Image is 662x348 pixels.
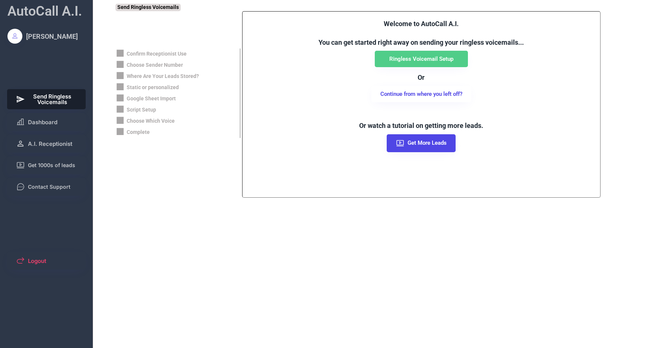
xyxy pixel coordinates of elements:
span: Get More Leads [408,140,447,146]
div: Static or personalized [127,84,179,91]
button: Send Ringless Voicemails [7,89,86,109]
div: Where Are Your Leads Stored? [127,73,199,80]
span: Send Ringless Voicemails [28,94,77,105]
div: Choose Sender Number [127,62,183,69]
span: Dashboard [28,119,57,125]
font: Or [418,73,425,81]
font: Or watch a tutorial on getting more leads. [359,122,483,129]
div: Send Ringless Voicemails [115,4,181,11]
button: Get More Leads [387,134,456,152]
div: AutoCall A.I. [7,2,82,21]
div: [PERSON_NAME] [26,32,78,41]
button: Get 1000s of leads [7,156,86,174]
button: Logout [7,252,86,270]
div: Complete [127,129,150,136]
button: Dashboard [7,113,86,131]
button: Ringless Voicemail Setup [375,51,468,67]
font: Welcome to AutoCall A.I. You can get started right away on sending your ringless voicemails... [319,20,524,46]
button: Continue from where you left off? [371,86,471,102]
div: Confirm Receptionist Use [127,50,187,58]
span: A.I. Receptionist [28,141,72,147]
div: Google Sheet Import [127,95,176,103]
span: Logout [28,258,46,264]
span: Get 1000s of leads [28,163,75,168]
span: Contact Support [28,184,70,189]
button: A.I. Receptionist [7,135,86,153]
div: Script Setup [127,106,156,114]
button: Contact Support [7,178,86,196]
div: Choose Which Voice [127,117,175,125]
